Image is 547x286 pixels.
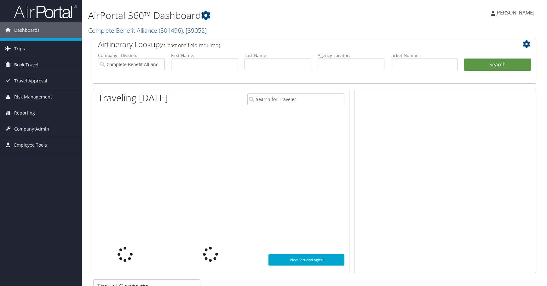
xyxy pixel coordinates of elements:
[14,57,38,73] span: Book Travel
[464,59,531,71] button: Search
[491,3,541,22] a: [PERSON_NAME]
[14,41,25,57] span: Trips
[14,137,47,153] span: Employee Tools
[98,39,494,50] h2: Airtinerary Lookup
[14,4,77,19] img: airportal-logo.png
[88,26,207,35] a: Complete Benefit Alliance
[14,105,35,121] span: Reporting
[268,254,344,266] a: View SecurityLogic®
[495,9,534,16] span: [PERSON_NAME]
[14,22,40,38] span: Dashboards
[14,121,49,137] span: Company Admin
[318,52,384,59] label: Agency Locator:
[88,9,390,22] h1: AirPortal 360™ Dashboard
[160,42,220,49] span: (at least one field required)
[98,91,168,104] h1: Traveling [DATE]
[98,52,165,59] label: Company - Division:
[14,73,47,89] span: Travel Approval
[171,52,238,59] label: First Name:
[14,89,52,105] span: Risk Management
[183,26,207,35] span: , [ 39052 ]
[391,52,458,59] label: Ticket Number:
[247,93,344,105] input: Search for Traveler
[159,26,183,35] span: ( 301496 )
[245,52,311,59] label: Last Name:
